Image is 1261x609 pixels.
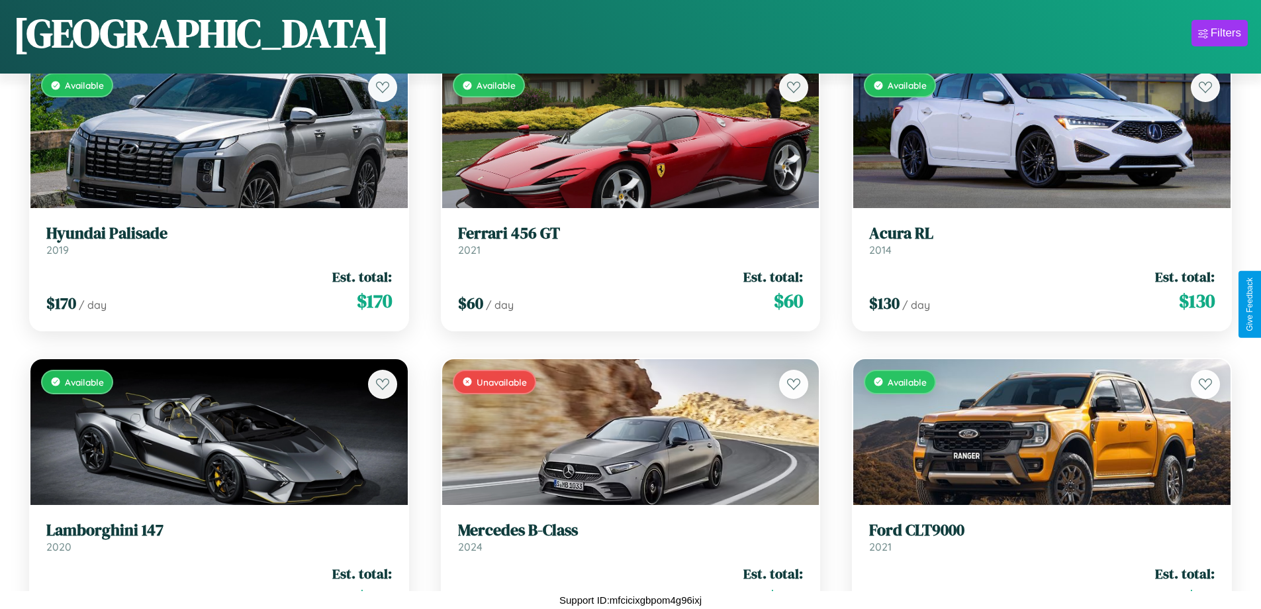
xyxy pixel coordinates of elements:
span: $ 60 [458,292,483,314]
span: $ 130 [869,292,900,314]
span: Est. total: [1155,564,1215,583]
span: 2021 [869,540,892,553]
span: 2020 [46,540,71,553]
a: Ford CLT90002021 [869,521,1215,553]
a: Acura RL2014 [869,224,1215,256]
span: Available [65,376,104,388]
span: 2019 [46,243,69,256]
a: Mercedes B-Class2024 [458,521,804,553]
span: Est. total: [1155,267,1215,286]
button: Filters [1191,20,1248,46]
span: 2021 [458,243,481,256]
span: Est. total: [743,564,803,583]
span: $ 170 [46,292,76,314]
span: Est. total: [332,267,392,286]
span: Unavailable [477,376,527,388]
span: Est. total: [743,267,803,286]
h3: Mercedes B-Class [458,521,804,540]
h3: Lamborghini 147 [46,521,392,540]
h3: Ford CLT9000 [869,521,1215,540]
a: Ferrari 456 GT2021 [458,224,804,256]
span: Available [477,80,516,91]
h3: Ferrari 456 GT [458,224,804,243]
div: Filters [1211,27,1241,40]
h3: Hyundai Palisade [46,224,392,243]
div: Give Feedback [1245,278,1254,331]
h3: Acura RL [869,224,1215,243]
a: Hyundai Palisade2019 [46,224,392,256]
span: Available [888,376,927,388]
span: / day [902,298,930,311]
span: $ 130 [1179,288,1215,314]
a: Lamborghini 1472020 [46,521,392,553]
span: / day [79,298,107,311]
span: Available [888,80,927,91]
span: $ 60 [774,288,803,314]
span: 2014 [869,243,892,256]
h1: [GEOGRAPHIC_DATA] [13,6,389,60]
p: Support ID: mfcicixgbpom4g96ixj [559,591,702,609]
span: Available [65,80,104,91]
span: $ 170 [357,288,392,314]
span: / day [486,298,514,311]
span: Est. total: [332,564,392,583]
span: 2024 [458,540,483,553]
